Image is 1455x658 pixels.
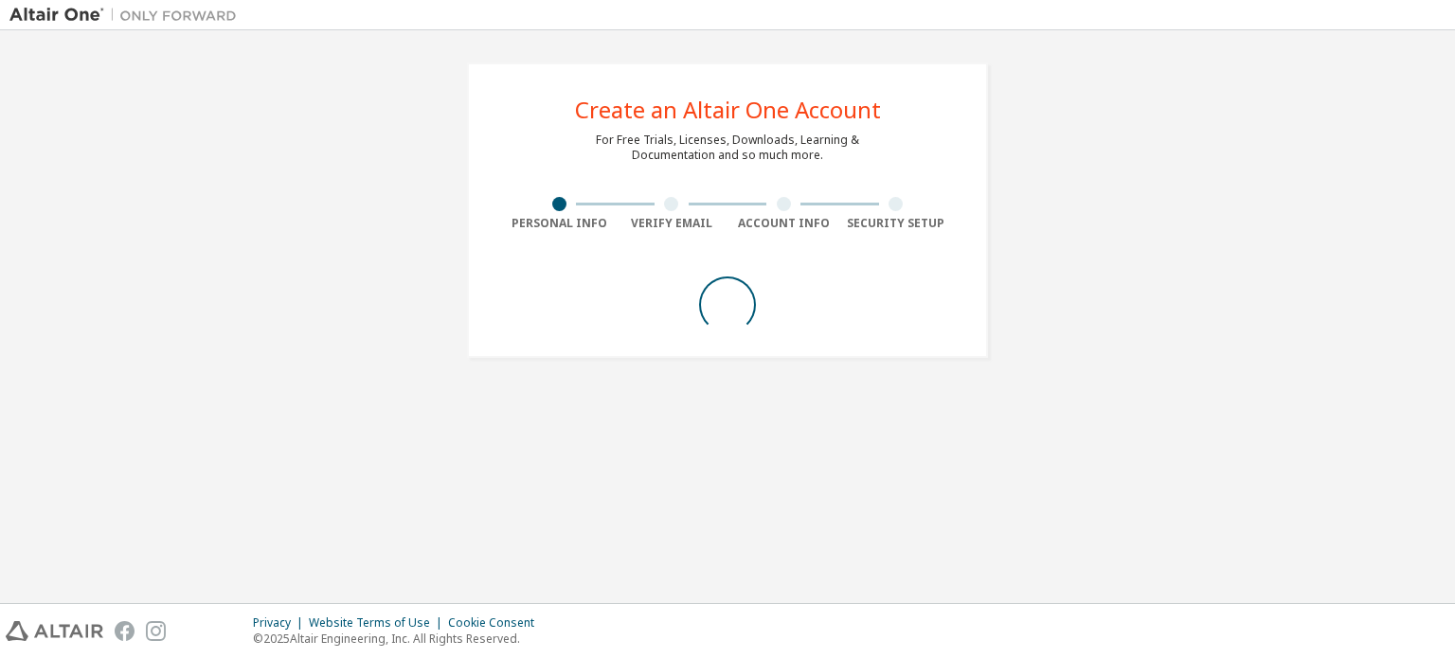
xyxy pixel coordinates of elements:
div: Personal Info [503,216,616,231]
div: For Free Trials, Licenses, Downloads, Learning & Documentation and so much more. [596,133,859,163]
img: facebook.svg [115,621,135,641]
div: Privacy [253,615,309,631]
div: Cookie Consent [448,615,546,631]
img: instagram.svg [146,621,166,641]
img: Altair One [9,6,246,25]
div: Website Terms of Use [309,615,448,631]
div: Verify Email [616,216,728,231]
p: © 2025 Altair Engineering, Inc. All Rights Reserved. [253,631,546,647]
img: altair_logo.svg [6,621,103,641]
div: Security Setup [840,216,953,231]
div: Create an Altair One Account [575,98,881,121]
div: Account Info [727,216,840,231]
